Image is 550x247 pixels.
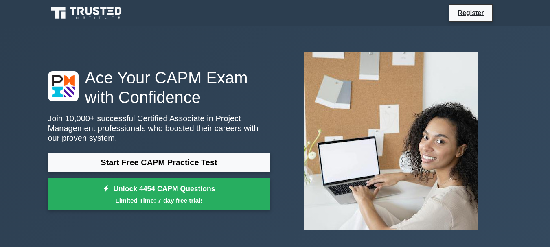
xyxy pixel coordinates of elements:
[58,196,260,205] small: Limited Time: 7-day free trial!
[453,8,489,18] a: Register
[48,68,270,107] h1: Ace Your CAPM Exam with Confidence
[48,114,270,143] p: Join 10,000+ successful Certified Associate in Project Management professionals who boosted their...
[48,153,270,172] a: Start Free CAPM Practice Test
[48,178,270,211] a: Unlock 4454 CAPM QuestionsLimited Time: 7-day free trial!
